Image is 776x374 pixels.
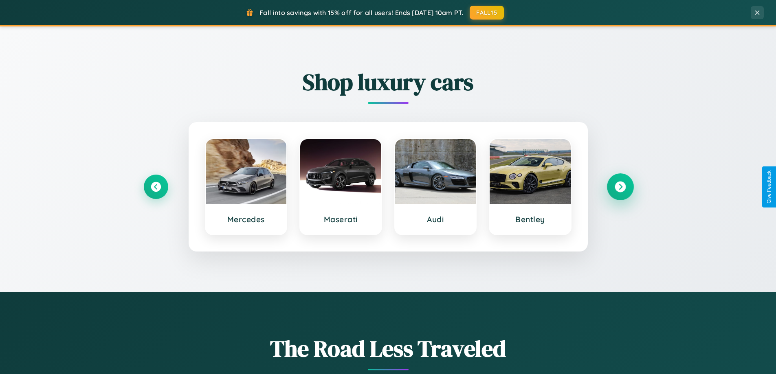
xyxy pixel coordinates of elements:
[144,333,633,364] h1: The Road Less Traveled
[498,214,563,224] h3: Bentley
[308,214,373,224] h3: Maserati
[144,66,633,98] h2: Shop luxury cars
[259,9,464,17] span: Fall into savings with 15% off for all users! Ends [DATE] 10am PT.
[766,171,772,203] div: Give Feedback
[403,214,468,224] h3: Audi
[214,214,279,224] h3: Mercedes
[470,6,504,20] button: FALL15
